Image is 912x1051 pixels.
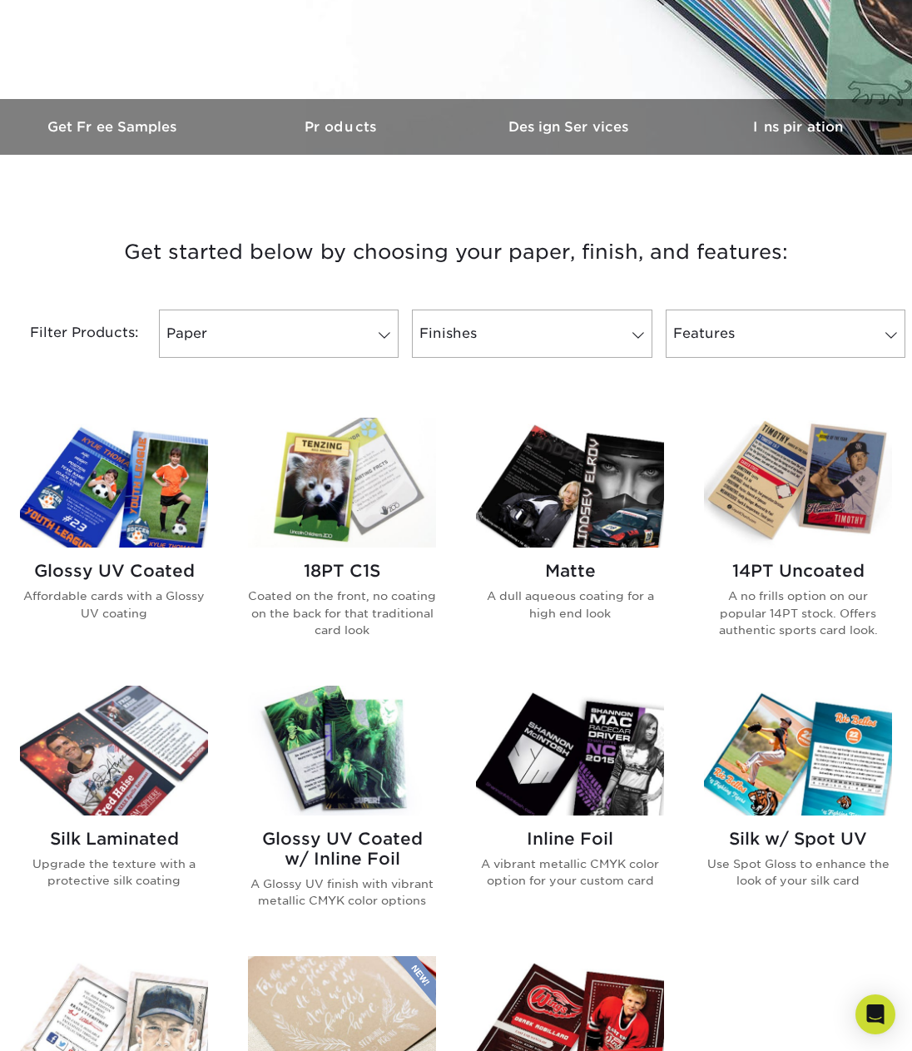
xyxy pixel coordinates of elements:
[855,994,895,1034] div: Open Intercom Messenger
[20,686,208,936] a: Silk Laminated Trading Cards Silk Laminated Upgrade the texture with a protective silk coating
[248,587,436,638] p: Coated on the front, no coating on the back for that traditional card look
[248,875,436,910] p: A Glossy UV finish with vibrant metallic CMYK color options
[248,561,436,581] h2: 18PT C1S
[704,686,892,936] a: Silk w/ Spot UV Trading Cards Silk w/ Spot UV Use Spot Gloss to enhance the look of your silk card
[456,119,684,135] h3: Design Services
[476,418,664,665] a: Matte Trading Cards Matte A dull aqueous coating for a high end look
[228,119,456,135] h3: Products
[476,587,664,622] p: A dull aqueous coating for a high end look
[412,310,652,358] a: Finishes
[20,561,208,581] h2: Glossy UV Coated
[704,855,892,890] p: Use Spot Gloss to enhance the look of your silk card
[476,418,664,548] img: Matte Trading Cards
[456,99,684,155] a: Design Services
[476,686,664,936] a: Inline Foil Trading Cards Inline Foil A vibrant metallic CMYK color option for your custom card
[159,310,399,358] a: Paper
[20,829,208,849] h2: Silk Laminated
[476,561,664,581] h2: Matte
[704,686,892,816] img: Silk w/ Spot UV Trading Cards
[248,829,436,869] h2: Glossy UV Coated w/ Inline Foil
[704,829,892,849] h2: Silk w/ Spot UV
[248,418,436,665] a: 18PT C1S Trading Cards 18PT C1S Coated on the front, no coating on the back for that traditional ...
[228,99,456,155] a: Products
[12,215,900,290] h3: Get started below by choosing your paper, finish, and features:
[476,855,664,890] p: A vibrant metallic CMYK color option for your custom card
[394,956,436,1006] img: New Product
[704,561,892,581] h2: 14PT Uncoated
[248,686,436,816] img: Glossy UV Coated w/ Inline Foil Trading Cards
[248,418,436,548] img: 18PT C1S Trading Cards
[20,855,208,890] p: Upgrade the texture with a protective silk coating
[248,686,436,936] a: Glossy UV Coated w/ Inline Foil Trading Cards Glossy UV Coated w/ Inline Foil A Glossy UV finish ...
[684,119,912,135] h3: Inspiration
[666,310,905,358] a: Features
[704,418,892,548] img: 14PT Uncoated Trading Cards
[20,686,208,816] img: Silk Laminated Trading Cards
[20,418,208,548] img: Glossy UV Coated Trading Cards
[20,418,208,665] a: Glossy UV Coated Trading Cards Glossy UV Coated Affordable cards with a Glossy UV coating
[684,99,912,155] a: Inspiration
[476,829,664,849] h2: Inline Foil
[476,686,664,816] img: Inline Foil Trading Cards
[20,587,208,622] p: Affordable cards with a Glossy UV coating
[704,418,892,665] a: 14PT Uncoated Trading Cards 14PT Uncoated A no frills option on our popular 14PT stock. Offers au...
[704,587,892,638] p: A no frills option on our popular 14PT stock. Offers authentic sports card look.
